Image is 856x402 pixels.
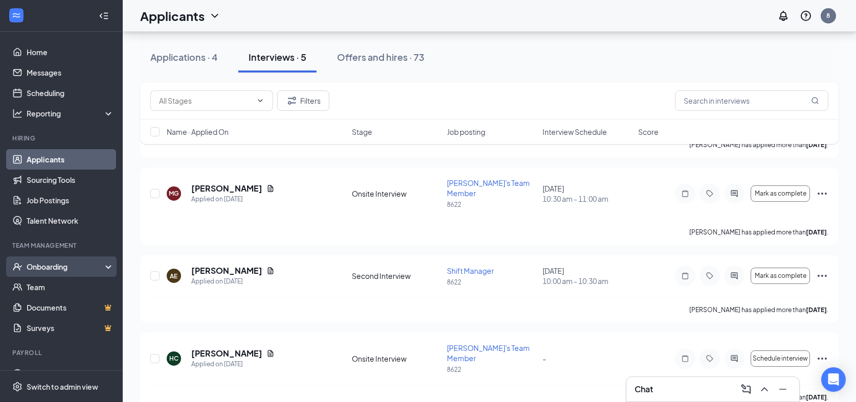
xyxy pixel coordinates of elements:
[751,268,810,284] button: Mark as complete
[27,318,114,338] a: SurveysCrown
[191,194,275,204] div: Applied on [DATE]
[191,359,275,369] div: Applied on [DATE]
[679,190,691,198] svg: Note
[738,381,754,397] button: ComposeMessage
[675,90,828,111] input: Search in interviews
[191,265,262,276] h5: [PERSON_NAME]
[159,95,252,106] input: All Stages
[728,272,740,280] svg: ActiveChat
[740,383,752,395] svg: ComposeMessage
[816,187,828,200] svg: Ellipses
[756,381,773,397] button: ChevronUp
[543,194,632,204] span: 10:30 am - 11:00 am
[753,355,808,362] span: Schedule interview
[27,262,105,272] div: Onboarding
[728,354,740,363] svg: ActiveChat
[27,277,114,297] a: Team
[777,10,790,22] svg: Notifications
[150,51,218,63] div: Applications · 4
[12,382,22,392] svg: Settings
[170,272,178,280] div: AE
[27,108,115,119] div: Reporting
[12,348,112,357] div: Payroll
[447,178,530,198] span: [PERSON_NAME]'s Team Member
[447,278,536,287] p: 8622
[191,183,262,194] h5: [PERSON_NAME]
[806,306,827,314] b: [DATE]
[256,97,264,105] svg: ChevronDown
[816,270,828,282] svg: Ellipses
[689,305,828,314] p: [PERSON_NAME] has applied more than .
[27,190,114,210] a: Job Postings
[447,365,536,374] p: 8622
[27,149,114,170] a: Applicants
[249,51,306,63] div: Interviews · 5
[27,297,114,318] a: DocumentsCrown
[777,383,789,395] svg: Minimize
[543,354,546,363] span: -
[447,200,536,209] p: 8622
[635,384,653,395] h3: Chat
[543,183,632,204] div: [DATE]
[266,267,275,275] svg: Document
[27,170,114,190] a: Sourcing Tools
[447,127,485,137] span: Job posting
[758,383,771,395] svg: ChevronUp
[755,190,806,197] span: Mark as complete
[352,127,372,137] span: Stage
[827,11,830,20] div: 8
[27,42,114,62] a: Home
[266,184,275,193] svg: Document
[12,241,112,250] div: Team Management
[704,190,716,198] svg: Tag
[27,382,98,392] div: Switch to admin view
[800,10,812,22] svg: QuestionInfo
[11,10,21,20] svg: WorkstreamLogo
[27,83,114,103] a: Scheduling
[447,266,494,275] span: Shift Manager
[352,271,441,281] div: Second Interview
[27,364,114,384] a: PayrollCrown
[755,272,806,279] span: Mark as complete
[816,352,828,365] svg: Ellipses
[543,276,632,286] span: 10:00 am - 10:30 am
[689,228,828,237] p: [PERSON_NAME] has applied more than .
[27,62,114,83] a: Messages
[12,134,112,143] div: Hiring
[679,354,691,363] svg: Note
[12,108,22,119] svg: Analysis
[191,276,275,287] div: Applied on [DATE]
[806,228,827,236] b: [DATE]
[266,349,275,358] svg: Document
[543,266,632,286] div: [DATE]
[821,367,846,392] div: Open Intercom Messenger
[167,127,229,137] span: Name · Applied On
[704,354,716,363] svg: Tag
[751,350,810,367] button: Schedule interview
[169,189,179,198] div: MG
[191,348,262,359] h5: [PERSON_NAME]
[679,272,691,280] svg: Note
[638,127,659,137] span: Score
[169,354,178,363] div: HC
[352,353,441,364] div: Onsite Interview
[277,90,329,111] button: Filter Filters
[140,7,205,25] h1: Applicants
[728,190,740,198] svg: ActiveChat
[447,343,530,363] span: [PERSON_NAME]'s Team Member
[811,97,819,105] svg: MagnifyingGlass
[704,272,716,280] svg: Tag
[27,210,114,231] a: Talent Network
[12,262,22,272] svg: UserCheck
[209,10,221,22] svg: ChevronDown
[543,127,607,137] span: Interview Schedule
[337,51,424,63] div: Offers and hires · 73
[806,393,827,401] b: [DATE]
[99,11,109,21] svg: Collapse
[286,94,298,107] svg: Filter
[775,381,791,397] button: Minimize
[751,185,810,202] button: Mark as complete
[352,188,441,199] div: Onsite Interview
